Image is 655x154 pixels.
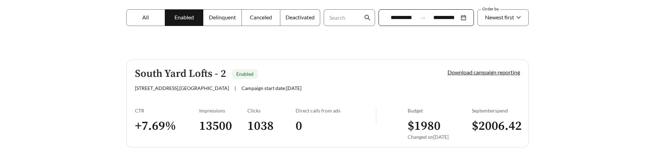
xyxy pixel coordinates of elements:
span: swap-right [420,15,426,21]
h3: 0 [296,118,376,134]
h3: $ 2006.42 [472,118,520,134]
span: [STREET_ADDRESS] , [GEOGRAPHIC_DATA] [135,85,229,91]
div: CTR [135,108,199,114]
h3: 1038 [247,118,296,134]
span: All [142,14,149,20]
div: Budget [408,108,472,114]
a: Download campaign reporting [448,69,520,75]
span: to [420,15,426,21]
span: Delinquent [209,14,236,20]
div: Changed on [DATE] [408,134,472,140]
h3: + 7.69 % [135,118,199,134]
span: Enabled [175,14,194,20]
div: September spend [472,108,520,114]
span: Deactivated [286,14,315,20]
h3: $ 1980 [408,118,472,134]
a: South Yard Lofts - 2Enabled[STREET_ADDRESS],[GEOGRAPHIC_DATA]|Campaign start date:[DATE]Download ... [126,60,529,147]
span: Enabled [236,71,254,77]
div: Clicks [247,108,296,114]
span: search [364,15,371,21]
span: Campaign start date: [DATE] [241,85,301,91]
div: Direct calls from ads [296,108,376,114]
h5: South Yard Lofts - 2 [135,68,226,80]
h3: 13500 [199,118,247,134]
span: Newest first [485,14,514,20]
span: Canceled [250,14,272,20]
div: Impressions [199,108,247,114]
span: | [235,85,236,91]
